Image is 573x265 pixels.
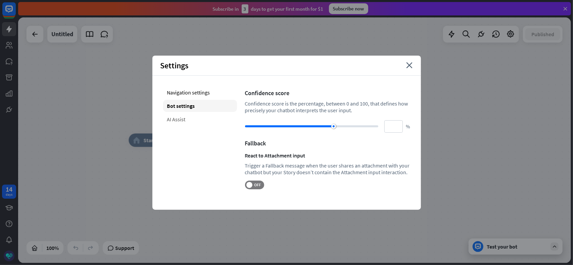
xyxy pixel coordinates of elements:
button: Published [525,28,560,40]
i: home_2 [133,137,140,144]
span: Start point [143,137,169,144]
div: Fallback [245,139,410,147]
div: 3 [242,4,248,13]
div: Trigger a Fallback message when the user shares an attachment with your chatbot but your Story do... [245,162,410,176]
button: Open LiveChat chat widget [5,3,26,23]
div: Navigation settings [163,86,237,98]
span: Support [115,243,134,253]
div: days [6,192,12,197]
div: Bot settings [163,100,237,112]
div: 14 [6,186,12,192]
div: Untitled [51,26,73,43]
div: Confidence score is the percentage, between 0 and 100, that defines how precisely your chatbot in... [245,100,410,114]
span: % [406,123,410,130]
div: AI Assist [163,113,237,125]
a: 14 days [2,185,16,199]
div: 100% [44,243,61,253]
div: React to Attachment input [245,152,410,159]
div: Subscribe now [329,3,368,14]
span: Settings [160,60,189,71]
div: Confidence score [245,89,410,97]
div: Subscribe in days to get your first month for $1 [213,4,324,13]
i: close [407,62,413,68]
span: OFF [252,182,263,188]
div: Test your bot [487,243,547,250]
